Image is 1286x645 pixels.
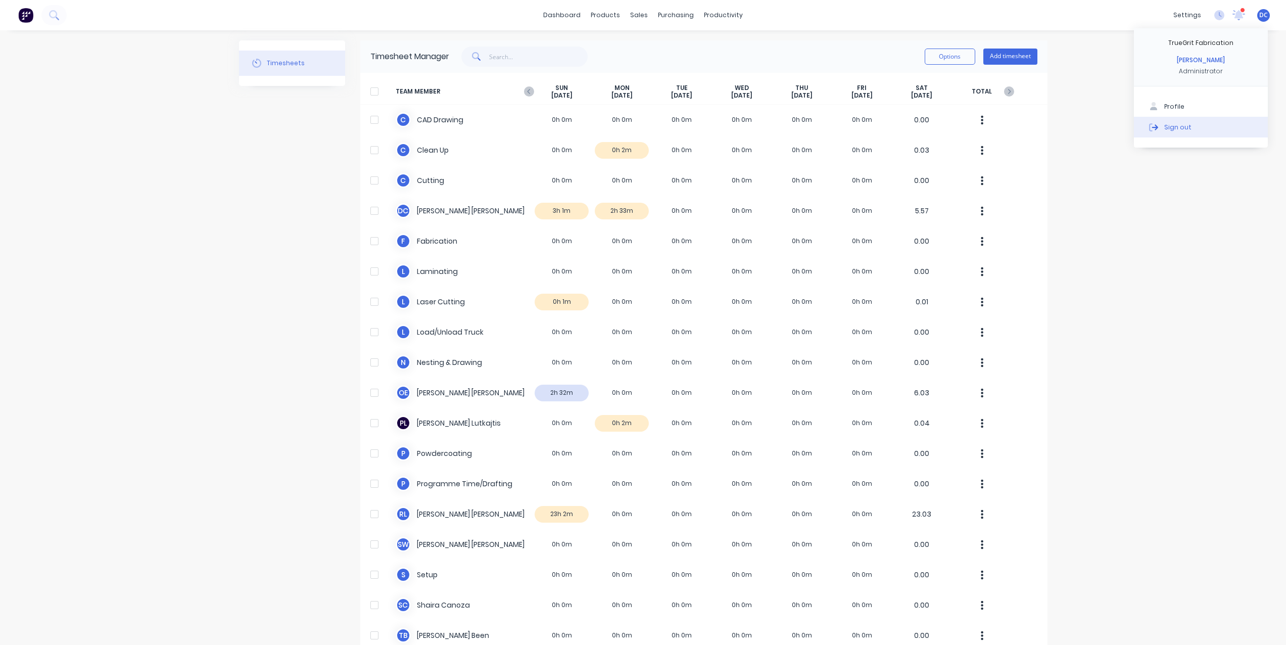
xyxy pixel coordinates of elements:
[1164,102,1184,111] div: Profile
[916,84,928,92] span: SAT
[1134,117,1268,137] button: Sign out
[735,84,749,92] span: WED
[1177,56,1225,65] div: [PERSON_NAME]
[731,91,752,100] span: [DATE]
[555,84,568,92] span: SUN
[267,59,305,68] div: Timesheets
[625,8,653,23] div: sales
[1179,67,1223,76] div: Administrator
[239,51,345,76] button: Timesheets
[653,8,699,23] div: purchasing
[1168,8,1206,23] div: settings
[676,84,688,92] span: TUE
[911,91,932,100] span: [DATE]
[538,8,586,23] a: dashboard
[551,91,573,100] span: [DATE]
[851,91,873,100] span: [DATE]
[1168,38,1233,48] div: TrueGrit Fabrication
[1164,122,1192,131] div: Sign out
[489,47,588,67] input: Search...
[952,84,1012,100] span: TOTAL
[1134,97,1268,117] button: Profile
[983,49,1037,65] button: Add timesheet
[795,84,808,92] span: THU
[18,8,33,23] img: Factory
[791,91,813,100] span: [DATE]
[614,84,630,92] span: MON
[699,8,748,23] div: productivity
[586,8,625,23] div: products
[857,84,867,92] span: FRI
[370,51,449,63] div: Timesheet Manager
[925,49,975,65] button: Options
[671,91,692,100] span: [DATE]
[611,91,633,100] span: [DATE]
[1259,11,1268,20] span: DC
[396,84,532,100] span: TEAM MEMBER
